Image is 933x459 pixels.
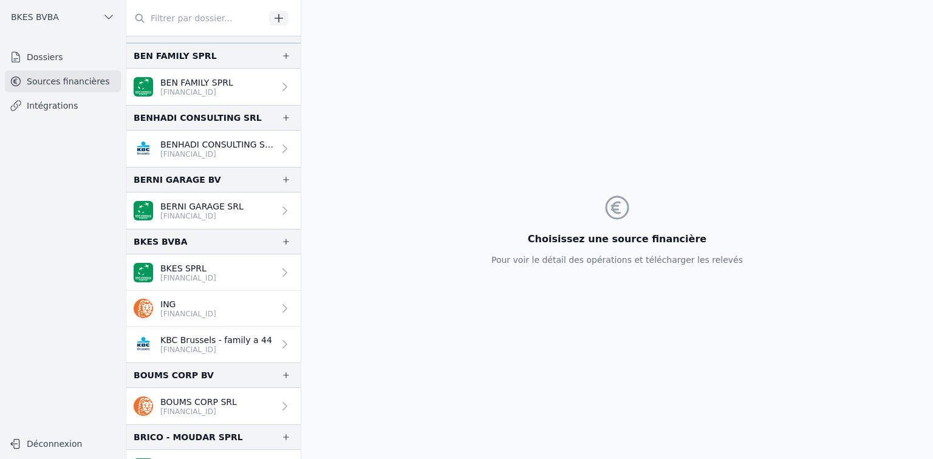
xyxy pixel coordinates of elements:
div: BENHADI CONSULTING SRL [134,110,262,125]
a: BERNI GARAGE SRL [FINANCIAL_ID] [126,192,301,229]
span: BKES BVBA [11,11,59,23]
p: [FINANCIAL_ID] [160,149,274,159]
p: [FINANCIAL_ID] [160,273,216,283]
p: BEN FAMILY SPRL [160,76,233,89]
button: BKES BVBA [5,7,121,27]
a: BEN FAMILY SPRL [FINANCIAL_ID] [126,69,301,105]
p: [FINANCIAL_ID] [160,87,233,97]
a: Sources financières [5,70,121,92]
a: Intégrations [5,95,121,117]
a: BKES SPRL [FINANCIAL_ID] [126,254,301,291]
button: Déconnexion [5,434,121,454]
img: ing.png [134,396,153,416]
img: ing.png [134,299,153,318]
div: BERNI GARAGE BV [134,172,221,187]
a: Dossiers [5,46,121,68]
a: ING [FINANCIAL_ID] [126,291,301,327]
div: BRICO - MOUDAR SPRL [134,430,243,444]
p: [FINANCIAL_ID] [160,309,216,319]
p: KBC Brussels - family a 44 [160,334,272,346]
p: BOUMS CORP SRL [160,396,237,408]
p: [FINANCIAL_ID] [160,211,244,221]
p: BKES SPRL [160,262,216,274]
h3: Choisissez une source financière [491,232,743,246]
p: ING [160,298,216,310]
div: BOUMS CORP BV [134,368,214,382]
div: BEN FAMILY SPRL [134,49,217,63]
p: [FINANCIAL_ID] [160,407,237,416]
a: KBC Brussels - family a 44 [FINANCIAL_ID] [126,327,301,362]
p: BERNI GARAGE SRL [160,200,244,212]
img: BNP_BE_BUSINESS_GEBABEBB.png [134,201,153,220]
a: BOUMS CORP SRL [FINANCIAL_ID] [126,388,301,424]
p: BENHADI CONSULTING SRL [160,138,274,151]
img: BNP_BE_BUSINESS_GEBABEBB.png [134,263,153,282]
img: BNP_BE_BUSINESS_GEBABEBB.png [134,77,153,97]
img: KBC_BRUSSELS_KREDBEBB.png [134,139,153,158]
input: Filtrer par dossier... [126,7,265,29]
p: [FINANCIAL_ID] [160,345,272,355]
img: KBC_BRUSSELS_KREDBEBB.png [134,335,153,354]
a: BENHADI CONSULTING SRL [FINANCIAL_ID] [126,131,301,167]
p: Pour voir le détail des opérations et télécharger les relevés [491,254,743,266]
div: BKES BVBA [134,234,187,249]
